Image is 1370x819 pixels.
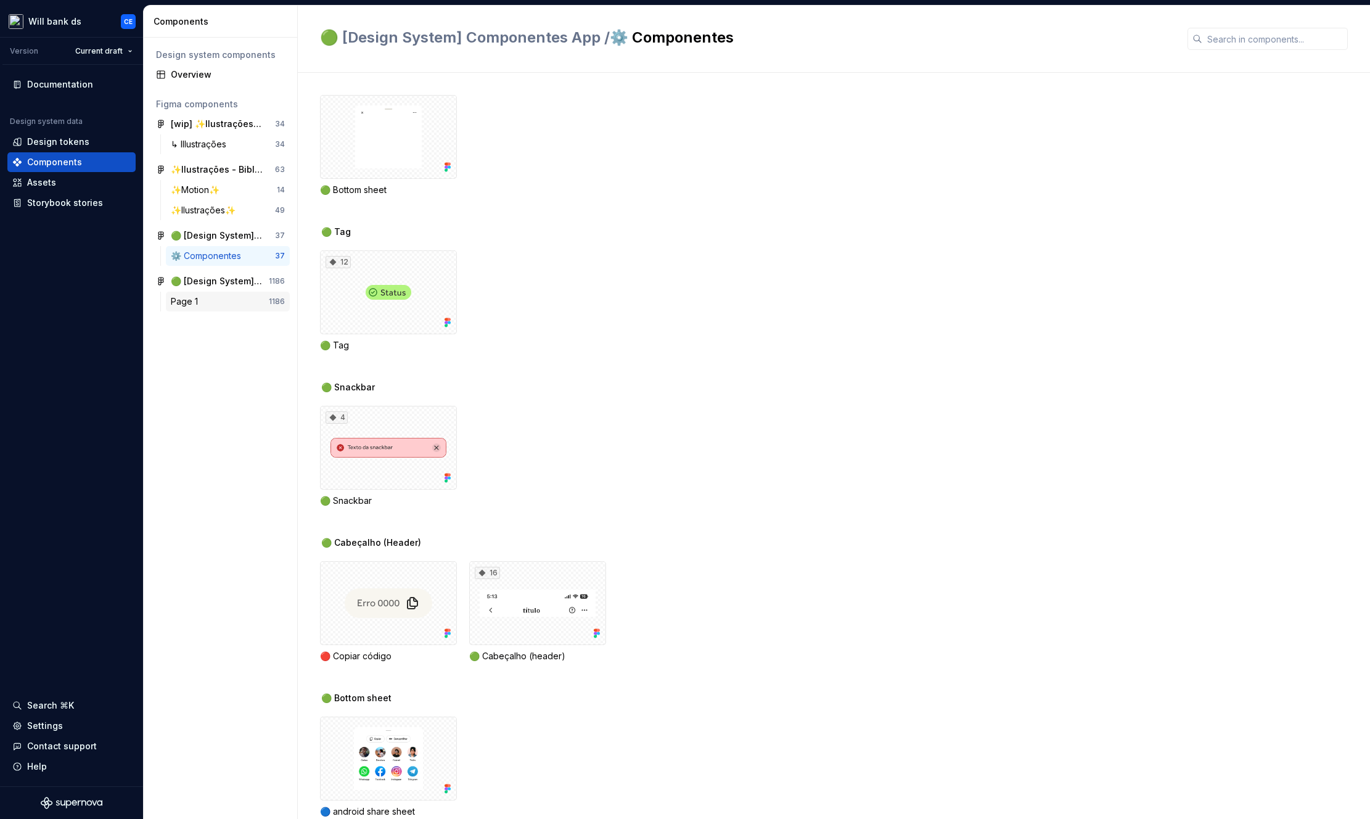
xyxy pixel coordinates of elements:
[320,184,457,196] div: 🟢 Bottom sheet
[320,406,457,507] div: 4🟢 Snackbar
[321,381,375,393] span: 🟢 Snackbar
[275,205,285,215] div: 49
[166,292,290,311] a: Page 11186
[7,132,136,152] a: Design tokens
[275,139,285,149] div: 34
[124,17,133,27] div: CE
[7,173,136,192] a: Assets
[27,197,103,209] div: Storybook stories
[7,716,136,736] a: Settings
[75,46,123,56] span: Current draft
[320,250,457,352] div: 12🟢 Tag
[171,275,263,287] div: 🟢 [Design System] Iconografia
[7,152,136,172] a: Components
[171,163,263,176] div: ✨Ilustrações - Biblioteca 1.0 ✨
[321,226,351,238] span: 🟢 Tag
[27,720,63,732] div: Settings
[320,339,457,352] div: 🟢 Tag
[171,295,203,308] div: Page 1
[320,28,610,46] span: 🟢 [Design System] Componentes App /
[171,118,263,130] div: [wip] ✨Ilustrações - Lib 2.4 ✨
[151,226,290,245] a: 🟢 [Design System] Componentes App37
[475,567,500,579] div: 16
[41,797,102,809] svg: Supernova Logo
[27,176,56,189] div: Assets
[7,736,136,756] button: Contact support
[171,184,224,196] div: ✨Motion✨
[277,185,285,195] div: 14
[151,65,290,84] a: Overview
[7,75,136,94] a: Documentation
[10,117,83,126] div: Design system data
[320,561,457,662] div: 🔴 Copiar código
[154,15,292,28] div: Components
[275,251,285,261] div: 37
[320,95,457,196] div: 🟢 Bottom sheet
[151,114,290,134] a: [wip] ✨Ilustrações - Lib 2.4 ✨34
[27,699,74,712] div: Search ⌘K
[171,204,240,216] div: ✨Ilustrações✨
[171,68,285,81] div: Overview
[275,165,285,175] div: 63
[156,98,285,110] div: Figma components
[171,229,263,242] div: 🟢 [Design System] Componentes App
[269,276,285,286] div: 1186
[2,8,141,35] button: Will bank dsCE
[7,757,136,776] button: Help
[166,134,290,154] a: ↳ Illustrações34
[10,46,38,56] div: Version
[9,14,23,29] img: 5ef8224e-fd7a-45c0-8e66-56d3552b678a.png
[151,160,290,179] a: ✨Ilustrações - Biblioteca 1.0 ✨63
[275,119,285,129] div: 34
[275,231,285,241] div: 37
[156,49,285,61] div: Design system components
[28,15,81,28] div: Will bank ds
[166,180,290,200] a: ✨Motion✨14
[27,78,93,91] div: Documentation
[269,297,285,307] div: 1186
[171,250,246,262] div: ⚙️ Componentes
[171,138,231,150] div: ↳ Illustrações
[320,28,1173,47] h2: ⚙️ Componentes
[469,561,606,662] div: 16🟢 Cabeçalho (header)
[27,740,97,752] div: Contact support
[70,43,138,60] button: Current draft
[320,650,457,662] div: 🔴 Copiar código
[151,271,290,291] a: 🟢 [Design System] Iconografia1186
[320,805,457,818] div: 🔵 android share sheet
[27,136,89,148] div: Design tokens
[320,495,457,507] div: 🟢 Snackbar
[321,692,392,704] span: 🟢 Bottom sheet
[7,696,136,715] button: Search ⌘K
[321,537,421,549] span: 🟢 Cabeçalho (Header)
[166,200,290,220] a: ✨Ilustrações✨49
[1202,28,1348,50] input: Search in components...
[7,193,136,213] a: Storybook stories
[469,650,606,662] div: 🟢 Cabeçalho (header)
[166,246,290,266] a: ⚙️ Componentes37
[320,717,457,818] div: 🔵 android share sheet
[27,760,47,773] div: Help
[326,256,351,268] div: 12
[27,156,82,168] div: Components
[326,411,348,424] div: 4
